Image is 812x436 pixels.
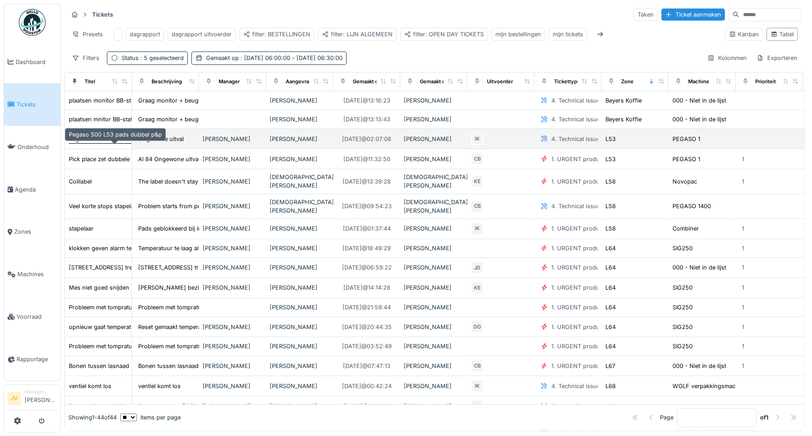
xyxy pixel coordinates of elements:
div: L68 [605,382,616,390]
div: [PERSON_NAME] [270,224,330,233]
div: filter: LIJN ALGEMEEN [322,30,393,38]
div: DO [471,321,483,333]
div: SIG250 [672,244,693,252]
div: Novopac [672,177,697,186]
div: [PERSON_NAME] [404,155,464,163]
div: PEGASO 1 [672,135,700,143]
div: Bonen tussen lasnaad [69,362,129,370]
div: [PERSON_NAME] [203,263,262,272]
a: Tickets [4,83,60,126]
div: [DATE] @ 18:49:29 [343,244,391,252]
div: [DATE] @ 13:16:23 [343,96,390,105]
li: [PERSON_NAME] [25,389,57,408]
div: [PERSON_NAME] [203,224,262,233]
div: Pads geblokkeerd bij ingang van combiner [138,224,254,233]
div: [DATE] @ 21:59:44 [343,303,391,312]
div: [PERSON_NAME] [270,115,330,124]
div: Presets [68,28,107,41]
div: Showing 1 - 44 of 44 [68,413,117,422]
div: [PERSON_NAME] [404,135,464,143]
div: 1. URGENT production line disruption [551,244,654,252]
div: items per page [120,413,181,422]
div: Veel korte stops stapelaar [69,202,139,210]
div: [PERSON_NAME] [404,303,464,312]
div: 1 [742,263,744,272]
a: Dashboard [4,41,60,83]
div: [PERSON_NAME] [270,135,330,143]
div: 000 - Niet in de lijst [672,115,726,124]
div: [DEMOGRAPHIC_DATA][PERSON_NAME] [270,198,330,215]
span: Voorraad [17,312,57,321]
div: 1. URGENT production line disruption [551,342,654,351]
div: 1. URGENT production line disruption [551,362,654,370]
div: Kanban [729,30,759,38]
div: [DEMOGRAPHIC_DATA][PERSON_NAME] [404,198,464,215]
span: Tickets [17,100,57,109]
div: Bonen tussen lasnaaden boven en onder kant [138,362,264,370]
div: 4. Technical issue [551,135,600,143]
div: Temperatuur te laag alle klokken [138,244,226,252]
div: CB [471,400,483,412]
div: L64 [605,283,616,292]
div: [PERSON_NAME] [404,96,464,105]
div: [DATE] @ 11:32:50 [343,155,390,163]
div: ventiel komt los [138,382,181,390]
div: [PERSON_NAME] [203,402,262,410]
div: [DATE] @ 06:59:22 [342,263,392,272]
span: Dashboard [16,58,57,66]
div: [PERSON_NAME] [404,115,464,124]
div: [PERSON_NAME] [404,362,464,370]
div: 1 [742,244,744,252]
div: [PERSON_NAME] [404,283,464,292]
div: [PERSON_NAME] [203,155,262,163]
div: 4. Technical issue [551,115,600,124]
strong: of 1 [760,413,769,422]
div: [PERSON_NAME] [203,202,262,210]
div: 1 [742,323,744,331]
div: [DATE] @ 14:14:28 [343,283,390,292]
div: Graag monitor + beugel + beschermingsplaat plaa... [138,96,280,105]
div: Ticket aanmaken [661,9,725,21]
div: CB [471,359,483,372]
div: L58 [605,177,616,186]
div: plaatsen monitor BB-stations in hal 1 [69,96,168,105]
div: [DATE] @ 10:49:51 [343,402,390,410]
div: [PERSON_NAME] [270,155,330,163]
div: [DATE] @ 09:54:23 [342,202,392,210]
div: 1 [742,342,744,351]
div: 1. URGENT production line disruption [551,224,654,233]
div: Machine [688,78,709,85]
div: Correctief Inplanning / Weekend [551,402,639,410]
div: [PERSON_NAME] [404,323,464,331]
div: Zone [621,78,634,85]
div: L64 [605,342,616,351]
div: [PERSON_NAME] [270,244,330,252]
div: JD [471,261,483,274]
div: 1 [742,362,744,370]
div: 1 [742,303,744,312]
div: [DATE] @ 20:44:35 [342,323,392,331]
div: Gemaakt op [353,78,381,85]
div: KE [471,175,483,188]
span: Rapportage [17,355,57,363]
div: IK [471,133,483,145]
div: filter: OPEN DAY TICKETS [404,30,484,38]
div: SIG250 [672,303,693,312]
div: IK [471,222,483,235]
div: 1 [742,177,744,186]
div: [PERSON_NAME] bezig maar nog niet in orde , Bm ondertuss... [138,283,312,292]
div: [DATE] @ 13:39:28 [343,177,391,186]
div: Exporteren [753,51,801,64]
div: [PERSON_NAME] [404,402,464,410]
div: L68 [605,402,616,410]
div: 4. Technical issue [551,382,600,390]
div: 1 [742,224,744,233]
div: Manager [25,389,57,395]
a: Rapportage [4,338,60,380]
div: [PERSON_NAME] [404,244,464,252]
div: Reset gemaakt temperatuur ok daarna hetzelfte [138,323,266,331]
div: Aangevraagd door [286,78,330,85]
div: Uitvoerder [487,78,513,85]
div: Gemaakt door [420,78,453,85]
div: Kolommen [703,51,751,64]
